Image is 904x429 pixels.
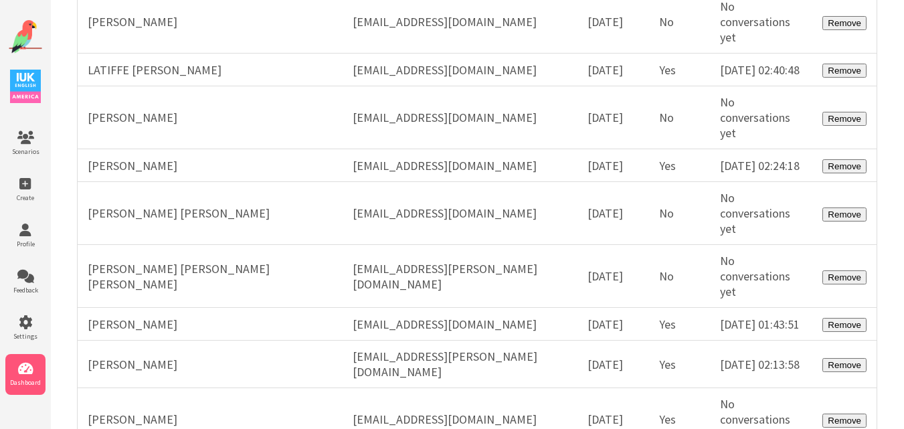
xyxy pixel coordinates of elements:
td: No conversations yet [710,245,812,308]
td: No [649,245,710,308]
button: Remove [822,112,867,126]
td: No [649,86,710,149]
td: [EMAIL_ADDRESS][PERSON_NAME][DOMAIN_NAME] [343,245,577,308]
span: Profile [5,240,46,248]
td: No conversations yet [710,182,812,245]
td: [EMAIL_ADDRESS][DOMAIN_NAME] [343,54,577,86]
td: [PERSON_NAME] [78,86,343,149]
td: [DATE] 02:40:48 [710,54,812,86]
button: Remove [822,207,867,222]
td: [EMAIL_ADDRESS][DOMAIN_NAME] [343,149,577,182]
span: Feedback [5,286,46,294]
td: [DATE] [577,54,649,86]
span: Scenarios [5,147,46,156]
td: [PERSON_NAME] [78,308,343,341]
button: Remove [822,414,867,428]
td: [EMAIL_ADDRESS][PERSON_NAME][DOMAIN_NAME] [343,341,577,388]
td: [DATE] [577,245,649,308]
span: Dashboard [5,378,46,387]
td: No conversations yet [710,86,812,149]
button: Remove [822,16,867,30]
img: Website Logo [9,20,42,54]
button: Remove [822,64,867,78]
td: [EMAIL_ADDRESS][DOMAIN_NAME] [343,86,577,149]
button: Remove [822,159,867,173]
img: IUK Logo [10,70,41,103]
td: LATIFFE [PERSON_NAME] [78,54,343,86]
td: [PERSON_NAME] [PERSON_NAME] [78,182,343,245]
td: [DATE] 01:43:51 [710,308,812,341]
td: Yes [649,54,710,86]
td: [EMAIL_ADDRESS][DOMAIN_NAME] [343,182,577,245]
button: Remove [822,358,867,372]
button: Remove [822,270,867,284]
td: [PERSON_NAME] [78,149,343,182]
td: [DATE] [577,149,649,182]
td: [DATE] 02:24:18 [710,149,812,182]
span: Settings [5,332,46,341]
td: Yes [649,149,710,182]
td: [PERSON_NAME] [78,341,343,388]
td: [DATE] [577,341,649,388]
td: [DATE] [577,86,649,149]
button: Remove [822,318,867,332]
td: Yes [649,308,710,341]
td: [DATE] [577,182,649,245]
td: [EMAIL_ADDRESS][DOMAIN_NAME] [343,308,577,341]
td: Yes [649,341,710,388]
span: Create [5,193,46,202]
td: No [649,182,710,245]
td: [DATE] 02:13:58 [710,341,812,388]
td: [DATE] [577,308,649,341]
td: [PERSON_NAME] [PERSON_NAME] [PERSON_NAME] [78,245,343,308]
